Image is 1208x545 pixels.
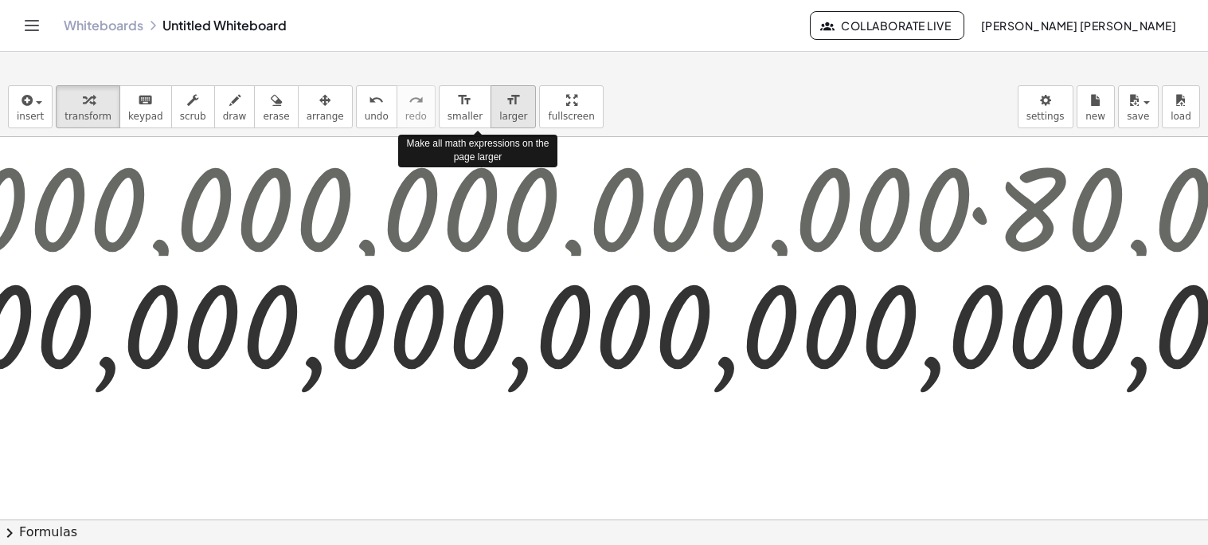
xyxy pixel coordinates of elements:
[1171,111,1191,122] span: load
[223,111,247,122] span: draw
[491,85,536,128] button: format_sizelarger
[307,111,344,122] span: arrange
[1127,111,1149,122] span: save
[506,91,521,110] i: format_size
[17,111,44,122] span: insert
[356,85,397,128] button: undoundo
[968,11,1189,40] button: [PERSON_NAME] [PERSON_NAME]
[499,111,527,122] span: larger
[64,18,143,33] a: Whiteboards
[409,91,424,110] i: redo
[398,135,557,167] div: Make all math expressions on the page larger
[8,85,53,128] button: insert
[405,111,427,122] span: redo
[171,85,215,128] button: scrub
[548,111,594,122] span: fullscreen
[65,111,111,122] span: transform
[1118,85,1159,128] button: save
[823,18,951,33] span: Collaborate Live
[56,85,120,128] button: transform
[1018,85,1073,128] button: settings
[439,85,491,128] button: format_sizesmaller
[365,111,389,122] span: undo
[128,111,163,122] span: keypad
[138,91,153,110] i: keyboard
[1026,111,1065,122] span: settings
[19,13,45,38] button: Toggle navigation
[539,85,603,128] button: fullscreen
[263,111,289,122] span: erase
[369,91,384,110] i: undo
[254,85,298,128] button: erase
[397,85,436,128] button: redoredo
[1077,85,1115,128] button: new
[1085,111,1105,122] span: new
[214,85,256,128] button: draw
[980,18,1176,33] span: [PERSON_NAME] [PERSON_NAME]
[457,91,472,110] i: format_size
[180,111,206,122] span: scrub
[1162,85,1200,128] button: load
[298,85,353,128] button: arrange
[119,85,172,128] button: keyboardkeypad
[810,11,964,40] button: Collaborate Live
[448,111,483,122] span: smaller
